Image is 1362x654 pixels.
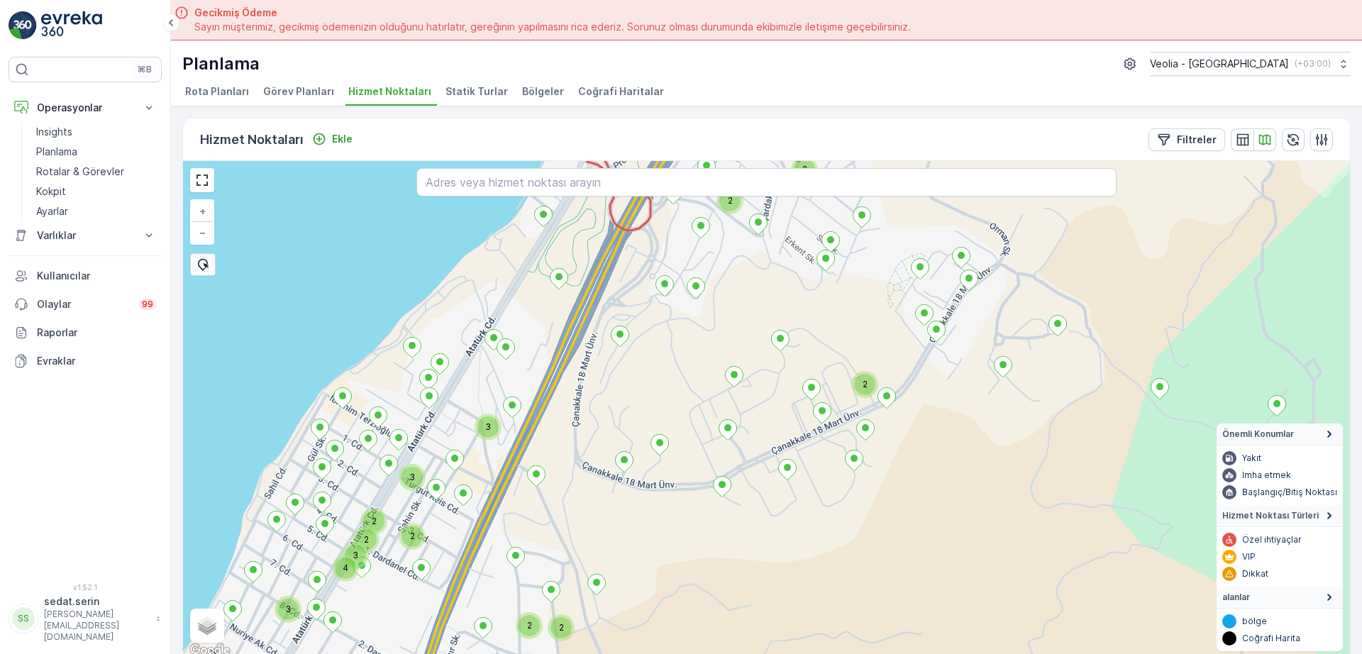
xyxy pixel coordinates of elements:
div: 2 [519,615,527,623]
div: 3 [477,416,486,425]
p: Insights [36,125,72,139]
div: 2 [794,159,802,167]
p: Olaylar [37,297,131,311]
span: alanlar [1222,592,1250,603]
p: Coğrafi Harita [1242,633,1300,644]
p: sedat.serin [44,594,149,609]
a: Ayarlar [31,201,162,221]
div: 2 [854,374,863,382]
p: Evraklar [37,354,156,368]
span: Hizmet Noktaları [348,84,431,99]
span: Statik Turlar [445,84,508,99]
p: Ayarlar [36,204,68,218]
a: Olaylar99 [9,290,162,318]
div: 2 [402,526,410,534]
div: 2 [363,511,372,519]
a: Kokpit [31,182,162,201]
div: 2 [519,615,540,636]
div: 2 [550,617,572,638]
p: ⌘B [138,64,152,75]
span: − [199,226,206,238]
span: v 1.52.1 [9,583,162,592]
div: 3 [277,599,286,607]
div: 2 [402,526,423,547]
p: Planlama [182,52,260,75]
a: Kullanıcılar [9,262,162,290]
span: Coğrafi Haritalar [578,84,664,99]
div: 2 [355,529,377,550]
div: 3 [345,545,353,553]
p: Rotalar & Görevler [36,165,124,179]
a: Yakınlaştır [192,201,213,222]
input: Adres veya hizmet noktası arayın [416,168,1117,196]
p: Başlangıç/Bitiş Noktası [1242,487,1337,498]
div: SS [12,607,35,630]
p: Kullanıcılar [37,269,156,283]
button: Operasyonlar [9,94,162,122]
span: Bölgeler [522,84,564,99]
p: VIP [1242,551,1256,562]
p: Kokpit [36,184,66,199]
div: 2 [550,617,559,626]
summary: Önemli Konumlar [1217,423,1343,445]
p: Planlama [36,145,77,159]
div: Toplu Seçim [190,253,216,276]
p: Özel ihtiyaçlar [1242,534,1302,545]
div: 3 [477,416,499,438]
button: Varlıklar [9,221,162,250]
span: Önemli Konumlar [1222,428,1294,440]
div: 3 [402,467,410,475]
div: 4 [335,558,343,566]
button: Veolia - [GEOGRAPHIC_DATA](+03:00) [1150,52,1351,76]
a: Uzaklaştır [192,222,213,243]
a: View Fullscreen [192,170,213,191]
p: Raporlar [37,326,156,340]
div: 2 [719,190,741,211]
a: Raporlar [9,318,162,347]
button: SSsedat.serin[PERSON_NAME][EMAIL_ADDRESS][DOMAIN_NAME] [9,594,162,643]
a: Rotalar & Görevler [31,162,162,182]
p: Ekle [332,132,353,146]
summary: Hizmet Noktası Türleri [1217,505,1343,527]
p: Operasyonlar [37,101,133,115]
span: Görev Planları [263,84,334,99]
summary: alanlar [1217,587,1343,609]
div: 2 [363,511,384,532]
div: 4 [335,558,356,579]
span: + [199,205,206,217]
button: Filtreler [1148,128,1225,151]
span: Sayın müşterimiz, gecikmiş ödemenizin olduğunu hatırlatır, gereğinin yapılmasını rica ederiz. Sor... [194,20,911,34]
a: Evraklar [9,347,162,375]
p: Filtreler [1177,133,1217,147]
a: Planlama [31,142,162,162]
p: 99 [142,299,153,310]
p: bölge [1242,616,1267,627]
p: [PERSON_NAME][EMAIL_ADDRESS][DOMAIN_NAME] [44,609,149,643]
img: logo [9,11,37,40]
p: Yakıt [1242,453,1261,464]
span: Rota Planları [185,84,249,99]
div: 2 [854,374,875,395]
div: 3 [277,599,299,620]
p: Hizmet Noktaları [200,130,304,150]
a: Layers [192,610,223,641]
div: 3 [402,467,423,488]
a: Insights [31,122,162,142]
span: Hizmet Noktası Türleri [1222,510,1319,521]
p: İmha etmek [1242,470,1291,481]
p: ( +03:00 ) [1295,58,1331,70]
button: Ekle [306,131,358,148]
div: 3 [345,545,366,566]
p: Dikkat [1242,568,1268,580]
div: 2 [355,529,364,538]
span: Gecikmiş Ödeme [194,6,911,20]
p: Veolia - [GEOGRAPHIC_DATA] [1150,57,1289,71]
p: Varlıklar [37,228,133,243]
img: logo_light-DOdMpM7g.png [41,11,102,40]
